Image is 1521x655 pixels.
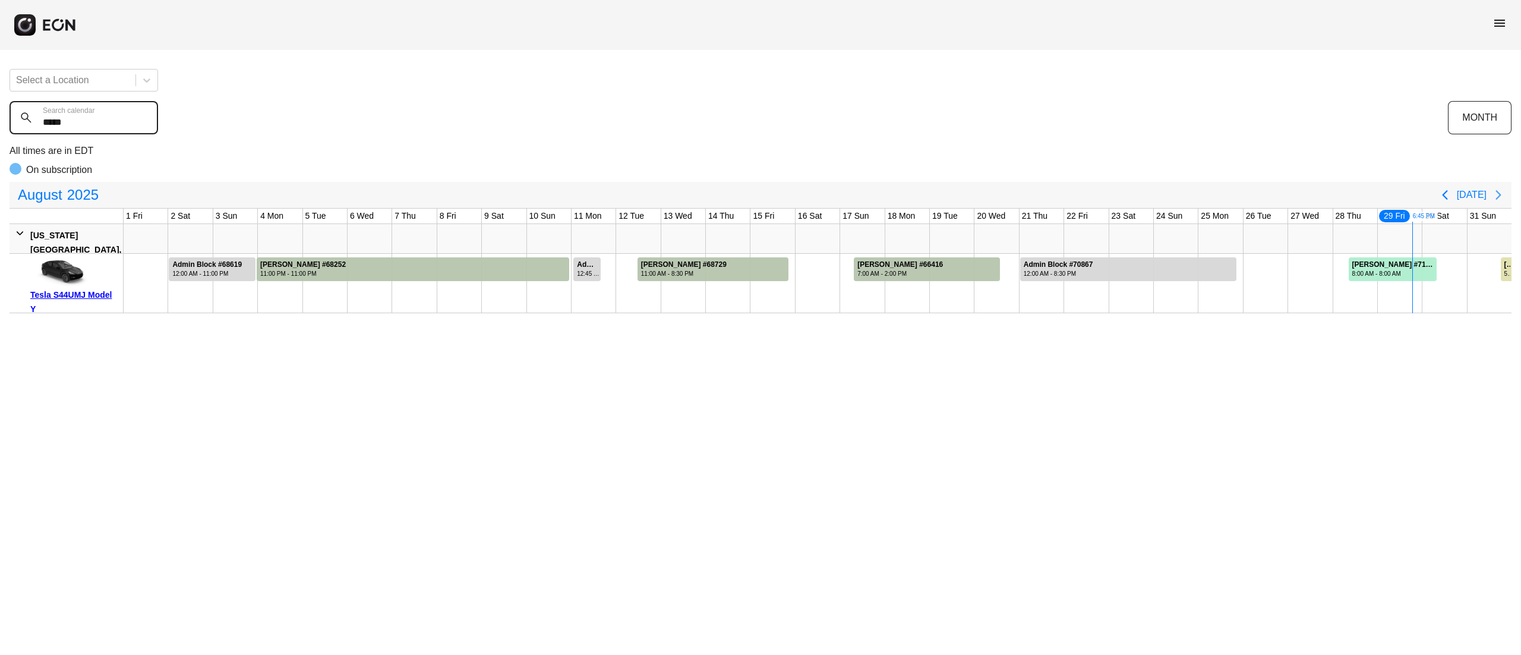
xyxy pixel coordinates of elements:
div: 8 Fri [437,209,459,223]
div: [PERSON_NAME] #66416 [857,260,943,269]
div: Rented for 2 days by Admin Block Current status is rental [168,254,256,281]
div: 7:00 AM - 2:00 PM [857,269,943,278]
div: 10 Sun [527,209,558,223]
div: 1 Fri [124,209,145,223]
div: Admin Block #70867 [1024,260,1093,269]
div: 28 Thu [1333,209,1364,223]
div: 12:00 AM - 11:00 PM [172,269,242,278]
img: car [30,258,90,288]
div: 17 Sun [840,209,871,223]
div: 29 Fri [1378,209,1411,223]
div: 7 Thu [392,209,418,223]
div: 9 Sat [482,209,506,223]
div: Rented for 7 days by Riazul Alam Current status is completed [256,254,570,281]
div: 26 Tue [1244,209,1274,223]
div: [PERSON_NAME] #68729 [641,260,727,269]
div: 30 Sat [1422,209,1451,223]
div: 27 Wed [1288,209,1321,223]
div: 5 Tue [303,209,329,223]
div: 16 Sat [796,209,824,223]
div: 11:00 AM - 8:30 PM [641,269,727,278]
button: MONTH [1448,101,1511,134]
div: 18 Mon [885,209,918,223]
div: 12:00 AM - 8:30 PM [1024,269,1093,278]
button: [DATE] [1457,184,1487,206]
p: On subscription [26,163,92,177]
div: Rented for 4 days by justin katz Current status is completed [853,254,1001,281]
div: Admin Block #69672 [577,260,599,269]
label: Search calendar [43,106,94,115]
div: Admin Block #68619 [172,260,242,269]
div: [PERSON_NAME] #66636 [1504,260,1510,269]
div: Rented for 5 days by Admin Block Current status is rental [1020,254,1237,281]
div: Rented for 2 days by Cristina Gracia Current status is verified [1500,254,1512,281]
span: 2025 [65,183,101,207]
div: 11:00 PM - 11:00 PM [260,269,346,278]
div: 19 Tue [930,209,960,223]
div: 8:00 AM - 8:00 AM [1352,269,1436,278]
div: 21 Thu [1020,209,1050,223]
div: 4 Mon [258,209,286,223]
div: 11 Mon [572,209,604,223]
div: 13 Wed [661,209,695,223]
div: [PERSON_NAME] #71451 [1352,260,1436,269]
div: 23 Sat [1109,209,1138,223]
span: menu [1492,16,1507,30]
span: August [15,183,65,207]
div: Tesla S44UMJ Model Y [30,288,119,316]
div: 15 Fri [750,209,777,223]
div: 12:45 AM - 4:00 PM [577,269,599,278]
div: 6 Wed [348,209,376,223]
button: Previous page [1433,183,1457,207]
div: 14 Thu [706,209,736,223]
div: [US_STATE][GEOGRAPHIC_DATA], [GEOGRAPHIC_DATA] [30,228,121,271]
div: 24 Sun [1154,209,1185,223]
p: All times are in EDT [10,144,1511,158]
div: Rented for 4 days by Shneor Morosow Current status is completed [637,254,789,281]
div: 2 Sat [168,209,193,223]
div: 5:30 PM - 11:00 AM [1504,269,1510,278]
button: Next page [1487,183,1510,207]
div: Rented for 2 days by Sheldon Goodridge Current status is rental [1348,254,1438,281]
div: 25 Mon [1198,209,1231,223]
div: 12 Tue [616,209,646,223]
button: August2025 [11,183,106,207]
div: 20 Wed [974,209,1008,223]
div: Rented for 1 days by Admin Block Current status is rental [573,254,601,281]
div: 22 Fri [1064,209,1090,223]
div: [PERSON_NAME] #68252 [260,260,346,269]
div: 31 Sun [1468,209,1498,223]
div: 3 Sun [213,209,240,223]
